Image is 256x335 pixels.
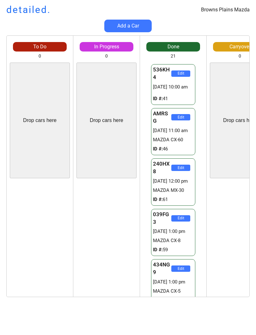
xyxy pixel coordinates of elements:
div: 59 [153,247,193,253]
button: Edit [171,215,190,222]
div: Drop cars here [90,117,123,124]
div: 536KH4 [153,66,171,81]
button: Edit [171,114,190,120]
div: MAZDA CX-5 [153,288,193,295]
div: 240HX8 [153,160,171,175]
div: 0 [239,53,241,59]
button: Edit [171,70,190,77]
div: 61 [153,196,193,203]
div: MAZDA CX-60 [153,137,193,143]
div: 41 [153,95,193,102]
button: Add a Car [104,20,152,32]
div: [DATE] 1:00 pm [153,228,193,235]
strong: ID #: [153,96,163,101]
div: [DATE] 1:00 pm [153,279,193,285]
div: 0 [39,53,41,59]
div: AMRSG [153,110,171,125]
div: 434NG9 [153,261,171,276]
div: MAZDA CX-8 [153,237,193,244]
div: Done [146,43,200,50]
div: To Do [13,43,67,50]
div: 0 [105,53,108,59]
div: 039FG3 [153,211,171,226]
strong: ID #: [153,197,163,202]
div: [DATE] 12:00 pm [153,178,193,185]
div: Browns Plains Mazda [201,6,250,13]
div: 21 [171,53,176,59]
div: [DATE] 11:00 am [153,127,193,134]
div: Drop cars here [23,117,57,124]
strong: ID #: [153,146,163,152]
button: Edit [171,165,190,171]
strong: ID #: [153,247,163,253]
button: Edit [171,265,190,272]
div: [DATE] 10:00 am [153,84,193,90]
div: In Progress [80,43,133,50]
h1: detailed. [6,3,51,16]
div: MAZDA MX-30 [153,187,193,194]
div: 46 [153,146,193,152]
